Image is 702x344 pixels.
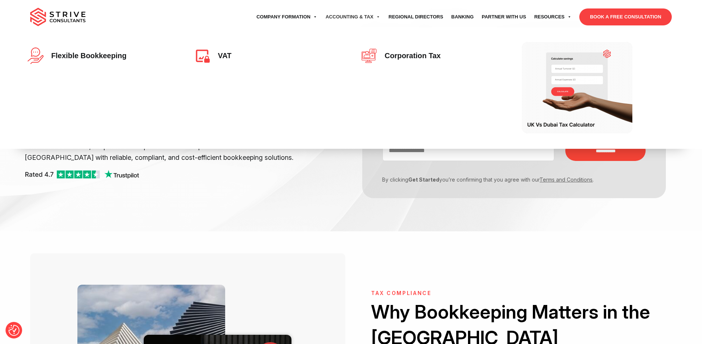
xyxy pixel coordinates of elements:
[361,48,508,64] a: Corporation Tax
[321,7,384,27] a: Accounting & Tax
[27,48,175,64] a: Flexible Bookkeeping
[478,7,530,27] a: Partner with Us
[408,176,439,183] strong: Get Started
[447,7,478,27] a: Banking
[381,52,441,60] span: Corporation Tax
[194,48,341,64] a: VAT
[8,325,20,336] button: Consent Preferences
[579,8,672,25] a: BOOK A FREE CONSULTATION
[522,42,632,133] img: Tax Calculator
[48,52,126,60] span: Flexible Bookkeeping
[30,8,85,26] img: main-logo.svg
[530,7,576,27] a: Resources
[252,7,322,27] a: Company Formation
[214,52,231,60] span: VAT
[25,141,305,163] p: At Strive Consultants, we provide entrepreneurs and companies in the [GEOGRAPHIC_DATA] with relia...
[8,325,20,336] img: Revisit consent button
[377,176,640,183] p: By clicking you’re confirming that you agree with our .
[384,7,447,27] a: Regional Directors
[371,290,657,296] h6: TAX Compliance
[539,176,593,183] a: Terms and Conditions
